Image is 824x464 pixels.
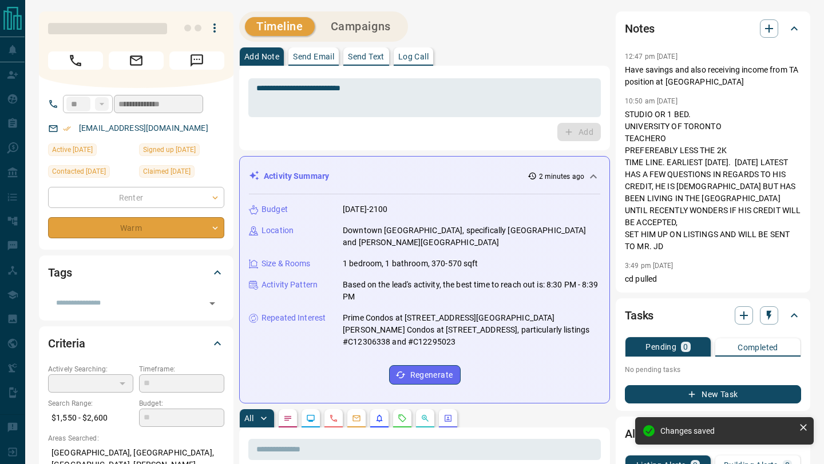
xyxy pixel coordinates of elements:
p: [DATE]-2100 [343,203,387,215]
button: Open [204,295,220,311]
p: Add Note [244,53,279,61]
p: No pending tasks [625,361,801,378]
div: Criteria [48,330,224,357]
button: Regenerate [389,365,461,385]
span: Signed up [DATE] [143,144,196,155]
h2: Alerts [625,425,655,443]
button: Timeline [245,17,315,36]
p: Have savings and also receiving income from TA position at [GEOGRAPHIC_DATA] [625,64,801,88]
div: Warm [48,217,224,238]
p: 1 bedroom, 1 bathroom, 370-570 sqft [343,258,478,270]
span: Active [DATE] [52,144,93,155]
p: Send Email [293,53,334,61]
p: Pending [645,343,676,351]
span: Message [169,51,224,70]
span: Claimed [DATE] [143,166,191,177]
div: Changes saved [660,426,794,435]
p: Budget: [139,398,224,409]
p: All [244,414,253,422]
p: Prime Condos at [STREET_ADDRESS][GEOGRAPHIC_DATA][PERSON_NAME] Condos at [STREET_ADDRESS], partic... [343,312,600,348]
p: Size & Rooms [262,258,311,270]
div: Tue Jul 29 2025 [48,165,133,181]
p: 2 minutes ago [539,171,584,182]
p: STUDIO OR 1 BED. UNIVERSITY OF TORONTO TEACHERO PREFEREABLY LESS THE 2K TIME LINE. EARLIEST [DATE... [625,109,801,253]
button: Campaigns [319,17,402,36]
span: Email [109,51,164,70]
h2: Tasks [625,306,653,325]
p: Search Range: [48,398,133,409]
p: Completed [738,343,778,351]
p: Activity Pattern [262,279,318,291]
div: Mon Jul 28 2025 [139,143,224,159]
svg: Lead Browsing Activity [306,414,315,423]
button: New Task [625,385,801,403]
div: Notes [625,15,801,42]
span: Call [48,51,103,70]
svg: Email Verified [63,125,71,133]
p: 3:49 pm [DATE] [625,262,674,270]
p: Send Text [348,53,385,61]
div: Alerts [625,420,801,447]
div: Fri Aug 08 2025 [48,143,133,159]
svg: Calls [329,414,338,423]
div: Activity Summary2 minutes ago [249,166,600,187]
p: Actively Searching: [48,364,133,374]
p: cd pulled [625,273,801,285]
p: 10:50 am [DATE] [625,97,678,105]
svg: Agent Actions [443,414,453,423]
p: Based on the lead's activity, the best time to reach out is: 8:30 PM - 8:39 PM [343,279,600,303]
p: Activity Summary [264,170,329,182]
p: Downtown [GEOGRAPHIC_DATA], specifically [GEOGRAPHIC_DATA] and [PERSON_NAME][GEOGRAPHIC_DATA] [343,225,600,249]
p: Areas Searched: [48,433,224,443]
div: Tue Jul 29 2025 [139,165,224,181]
p: $1,550 - $2,600 [48,409,133,427]
svg: Emails [352,414,361,423]
h2: Criteria [48,334,85,353]
h2: Tags [48,263,72,282]
p: 0 [683,343,688,351]
div: Renter [48,187,224,208]
p: Timeframe: [139,364,224,374]
p: Budget [262,203,288,215]
svg: Opportunities [421,414,430,423]
p: Log Call [398,53,429,61]
a: [EMAIL_ADDRESS][DOMAIN_NAME] [79,123,208,133]
div: Tasks [625,302,801,329]
svg: Listing Alerts [375,414,384,423]
h2: Notes [625,19,655,38]
p: Location [262,225,294,237]
svg: Requests [398,414,407,423]
p: Repeated Interest [262,312,326,324]
p: 12:47 pm [DATE] [625,53,678,61]
span: Contacted [DATE] [52,166,106,177]
svg: Notes [283,414,292,423]
div: Tags [48,259,224,286]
